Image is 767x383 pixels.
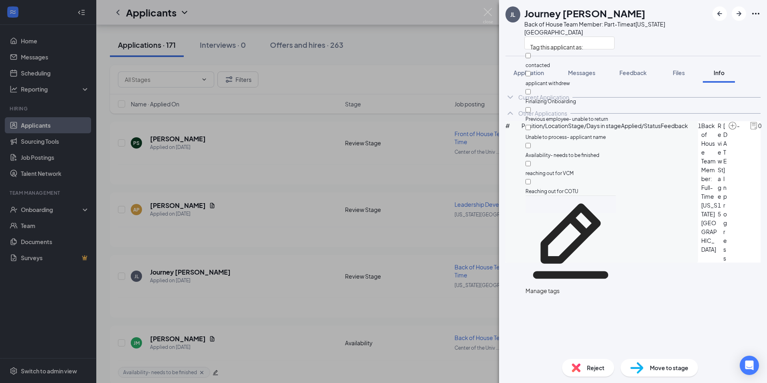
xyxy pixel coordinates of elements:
span: In progress [723,174,728,263]
span: Previous employee- unable to return [526,116,608,122]
span: Move to stage [650,363,688,372]
span: Feedback [661,121,688,130]
span: Position/Location [521,121,568,130]
h1: Journey [PERSON_NAME] [524,6,645,20]
span: Back of House Team Member: Full-Time [701,121,718,201]
svg: ChevronDown [505,92,515,102]
span: Reject [587,363,605,372]
svg: ChevronUp [505,108,515,118]
button: ArrowRight [732,6,746,21]
span: Info [714,69,724,76]
span: [DATE] [723,121,728,174]
input: Availability- needs to be finished [526,143,531,148]
input: Finalizing Onboarding [526,89,531,94]
span: contacted [526,62,550,68]
span: Finalizing Onboarding [526,98,576,104]
input: Reaching out for COTU [526,179,531,184]
input: reaching out for VCM [526,161,531,166]
span: [US_STATE][GEOGRAPHIC_DATA] [701,201,718,254]
button: ArrowLeftNew [712,6,727,21]
span: Application [513,69,544,76]
svg: Ellipses [751,9,761,18]
span: - [737,121,740,130]
span: applicant withdrew [526,80,570,86]
div: JL [510,10,515,18]
div: Manage tags [526,286,616,295]
div: Other Applications [518,109,567,117]
div: Open Intercom Messenger [740,356,759,375]
span: Availability- needs to be finished [526,152,599,158]
input: Previous employee- unable to return [526,107,531,112]
input: Unable to process- applicant name [526,125,531,130]
span: Unable to process- applicant name [526,134,606,140]
div: Current Application [518,93,569,101]
svg: ArrowLeftNew [715,9,724,18]
input: applicant withdrew [526,71,531,76]
span: reaching out for VCM [526,170,574,176]
svg: ArrowRight [734,9,744,18]
span: Files [673,69,685,76]
span: Applied/Status [621,121,661,130]
span: 15 [718,201,723,218]
span: Feedback [619,69,647,76]
span: Review Stage [718,121,723,201]
svg: Pencil [526,196,616,286]
span: # [505,121,521,130]
span: 0 [758,121,761,130]
input: contacted [526,53,531,58]
span: Tag this applicant as: [526,39,588,52]
span: Reaching out for COTU [526,188,578,194]
span: 1 [698,121,701,130]
div: Back of House Team Member: Part-Time at [US_STATE][GEOGRAPHIC_DATA] [524,20,708,36]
